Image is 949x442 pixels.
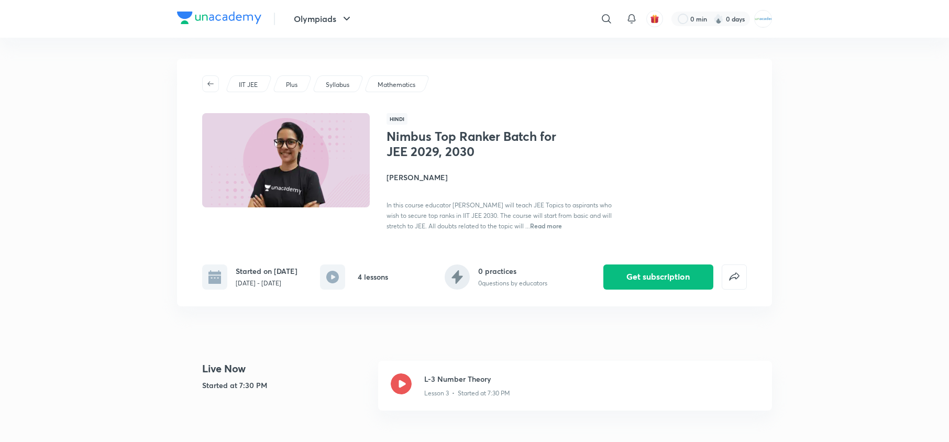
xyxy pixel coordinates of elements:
[478,279,547,288] p: 0 questions by educators
[603,264,713,290] button: Get subscription
[177,12,261,27] a: Company Logo
[284,80,300,90] a: Plus
[201,112,371,208] img: Thumbnail
[530,222,562,230] span: Read more
[646,10,663,27] button: avatar
[378,361,772,423] a: L-3 Number TheoryLesson 3 • Started at 7:30 PM
[202,361,370,377] h4: Live Now
[713,14,724,24] img: streak
[288,8,359,29] button: Olympiads
[324,80,351,90] a: Syllabus
[387,172,621,183] h4: [PERSON_NAME]
[424,373,759,384] h3: L-3 Number Theory
[286,80,297,90] p: Plus
[650,14,659,24] img: avatar
[239,80,258,90] p: IIT JEE
[236,279,297,288] p: [DATE] - [DATE]
[237,80,260,90] a: IIT JEE
[387,113,407,125] span: Hindi
[424,389,510,398] p: Lesson 3 • Started at 7:30 PM
[387,129,558,159] h1: Nimbus Top Ranker Batch for JEE 2029, 2030
[387,201,612,230] span: In this course educator [PERSON_NAME] will teach JEE Topics to aspirants who wish to secure top r...
[358,271,388,282] h6: 4 lessons
[376,80,417,90] a: Mathematics
[177,12,261,24] img: Company Logo
[754,10,772,28] img: MOHAMMED SHOAIB
[202,380,370,391] h5: Started at 7:30 PM
[722,264,747,290] button: false
[326,80,349,90] p: Syllabus
[236,266,297,277] h6: Started on [DATE]
[478,266,547,277] h6: 0 practices
[378,80,415,90] p: Mathematics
